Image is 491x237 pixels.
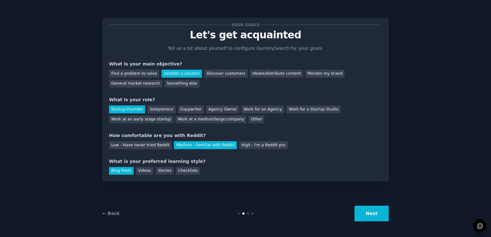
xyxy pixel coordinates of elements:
div: Ideate/distribute content [250,70,303,78]
div: High - I'm a Reddit pro [239,141,288,149]
div: Discover customers [204,70,247,78]
div: Startup Founder [109,105,145,113]
a: ← Back [102,211,120,216]
div: Monitor my brand [305,70,345,78]
div: Blog Posts [109,167,134,175]
div: Something else [165,80,199,88]
div: Work at a medium/large company [175,116,246,124]
div: Copywriter [178,105,204,113]
div: Validate a solution [161,70,202,78]
div: What is your role? [109,96,382,103]
div: Work at an early stage startup [109,116,173,124]
div: What is your preferred learning style? [109,158,382,165]
span: Your goals [230,21,261,28]
div: How comfortable are you with Reddit? [109,132,382,139]
div: Checklists [176,167,200,175]
div: Solopreneur [147,105,175,113]
div: Work for a Startup Studio [286,105,340,113]
div: Other [249,116,264,124]
div: Find a problem to solve [109,70,159,78]
p: Tell us a bit about yourself to configure GummySearch for your goals. [165,45,326,52]
button: Next [355,206,389,221]
p: Let's get acquainted [109,29,382,41]
div: Low - Have never tried Reddit [109,141,172,149]
div: Stories [156,167,174,175]
div: Work for an Agency [241,105,284,113]
div: Agency Owner [206,105,239,113]
div: What is your main objective? [109,61,382,67]
div: General market research [109,80,162,88]
div: Medium - Familiar with Reddit [174,141,237,149]
div: Videos [136,167,153,175]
